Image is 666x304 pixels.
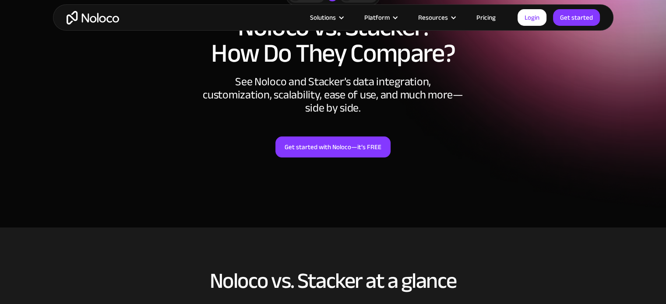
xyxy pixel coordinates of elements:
h2: Noloco vs. Stacker at a glance [62,269,605,293]
div: Resources [407,12,465,23]
a: home [67,11,119,24]
a: Get started [553,9,600,26]
a: Pricing [465,12,507,23]
a: Get started with Noloco—it’s FREE [275,136,391,157]
div: Platform [364,12,390,23]
div: Solutions [310,12,336,23]
h1: Noloco vs. Stacker: How Do They Compare? [62,14,605,66]
div: Resources [418,12,448,23]
div: Solutions [299,12,353,23]
div: Platform [353,12,407,23]
a: Login [518,9,546,26]
div: See Noloco and Stacker’s data integration, customization, scalability, ease of use, and much more... [202,75,465,115]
